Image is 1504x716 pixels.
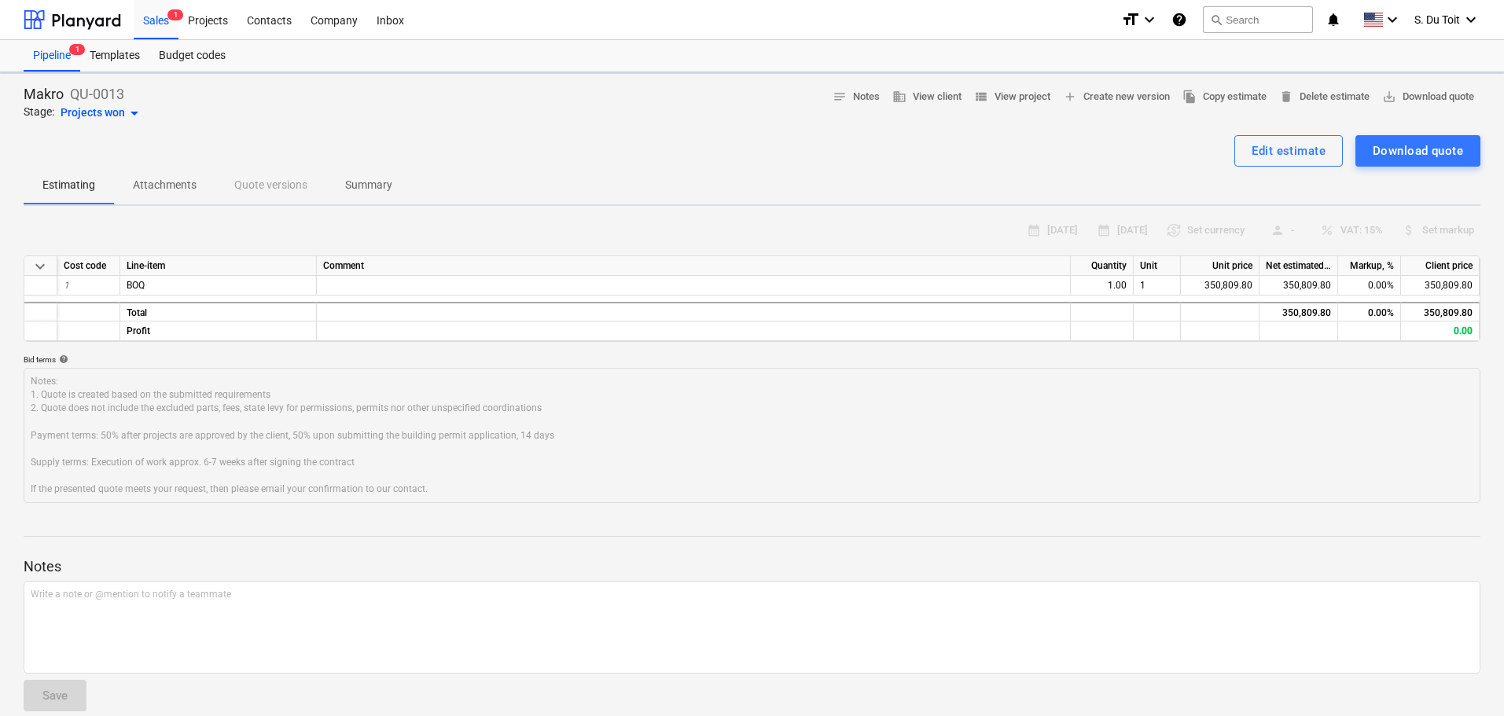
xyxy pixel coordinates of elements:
[1181,276,1259,296] div: 350,809.80
[1382,90,1396,104] span: save_alt
[1259,276,1338,296] div: 350,809.80
[892,90,906,104] span: business
[317,256,1071,276] div: Comment
[1382,88,1474,106] span: Download quote
[24,40,80,72] div: Pipeline
[24,557,1480,576] p: Notes
[1181,256,1259,276] div: Unit price
[1057,85,1176,109] button: Create new version
[1338,276,1401,296] div: 0.00%
[1383,10,1402,29] i: keyboard_arrow_down
[1373,141,1463,161] div: Download quote
[120,256,317,276] div: Line-item
[833,90,847,104] span: notes
[1252,141,1326,161] div: Edit estimate
[1462,10,1480,29] i: keyboard_arrow_down
[1401,302,1480,321] div: 350,809.80
[24,368,1480,503] textarea: Notes: 1. Quote is created based on the submitted requirements 2. Quote does not include the excl...
[1063,88,1170,106] span: Create new version
[61,104,144,123] div: Projects won
[1134,256,1181,276] div: Unit
[56,354,68,364] span: help
[1414,13,1460,26] span: S. Du Toit
[70,85,124,104] p: QU-0013
[31,257,50,276] span: Collapse all categories
[892,88,962,106] span: View client
[1376,85,1480,109] button: Download quote
[120,302,317,321] div: Total
[1259,256,1338,276] div: Net estimated cost
[80,40,149,72] a: Templates
[24,104,54,123] p: Stage:
[1425,641,1504,716] iframe: Chat Widget
[1121,10,1140,29] i: format_size
[1210,13,1223,26] span: search
[1279,90,1293,104] span: delete
[57,256,120,276] div: Cost code
[1203,6,1313,33] button: Search
[974,90,988,104] span: view_list
[1401,256,1480,276] div: Client price
[833,88,880,106] span: Notes
[42,177,95,193] p: Estimating
[120,321,317,341] div: Profit
[149,40,235,72] a: Budget codes
[1326,10,1341,29] i: notifications
[167,9,183,20] span: 1
[69,44,85,55] span: 1
[1071,256,1134,276] div: Quantity
[127,280,145,291] span: BOQ
[1338,256,1401,276] div: Markup, %
[64,280,69,291] span: 1
[1355,135,1480,167] button: Download quote
[1182,90,1197,104] span: file_copy
[1338,302,1401,321] div: 0.00%
[133,177,197,193] p: Attachments
[1176,85,1273,109] button: Copy estimate
[24,85,64,104] p: Makro
[1259,302,1338,321] div: 350,809.80
[1171,10,1187,29] i: Knowledge base
[1134,276,1181,296] div: 1
[1279,88,1370,106] span: Delete estimate
[24,354,1480,365] div: Bid terms
[1071,276,1134,296] div: 1.00
[24,40,80,72] a: Pipeline1
[968,85,1057,109] button: View project
[1401,321,1480,341] div: 0.00
[345,177,392,193] p: Summary
[1063,90,1077,104] span: add
[1234,135,1343,167] button: Edit estimate
[1273,85,1376,109] button: Delete estimate
[1140,10,1159,29] i: keyboard_arrow_down
[125,104,144,123] span: arrow_drop_down
[826,85,886,109] button: Notes
[886,85,968,109] button: View client
[974,88,1050,106] span: View project
[1182,88,1267,106] span: Copy estimate
[1401,276,1480,296] div: 350,809.80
